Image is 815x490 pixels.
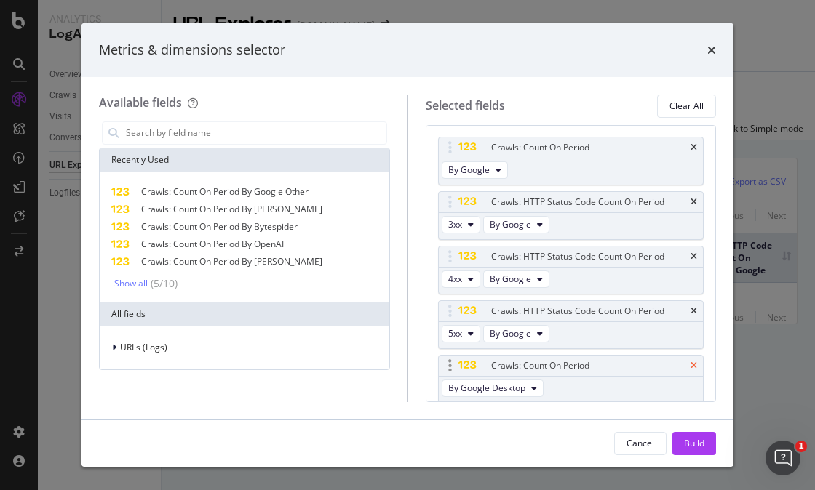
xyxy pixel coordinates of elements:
div: Crawls: HTTP Status Code Count On Period [491,249,664,264]
div: Crawls: HTTP Status Code Count On Periodtimes5xxBy Google [438,300,704,349]
button: By Google [483,325,549,342]
span: URLs (Logs) [120,341,167,353]
input: Search by field name [124,122,386,144]
button: 4xx [442,270,480,288]
button: Cancel [614,432,667,455]
span: 4xx [448,273,462,285]
span: By Google [490,273,531,285]
div: Crawls: Count On Period [491,140,589,155]
span: Crawls: Count On Period By Bytespider [141,220,298,233]
button: 5xx [442,325,480,342]
div: Crawls: HTTP Status Code Count On Period [491,195,664,209]
div: Available fields [99,95,182,111]
span: 5xx [448,327,462,340]
span: 1 [795,441,807,452]
div: times [691,361,697,370]
div: Crawls: HTTP Status Code Count On Periodtimes4xxBy Google [438,246,704,294]
div: Clear All [669,100,704,112]
button: By Google Desktop [442,379,544,397]
div: Cancel [627,437,654,449]
div: Crawls: Count On PeriodtimesBy Google [438,137,704,185]
div: Metrics & dimensions selector [99,41,285,60]
span: By Google Desktop [448,382,525,394]
span: Crawls: Count On Period By [PERSON_NAME] [141,203,322,215]
span: 3xx [448,218,462,230]
span: By Google [490,218,531,230]
div: Crawls: HTTP Status Code Count On Periodtimes3xxBy Google [438,191,704,240]
button: By Google [483,270,549,288]
div: modal [81,23,733,467]
div: Selected fields [426,97,505,114]
div: times [691,143,697,152]
button: 3xx [442,216,480,233]
span: By Google [448,164,490,176]
span: Crawls: Count On Period By OpenAI [141,238,284,250]
span: Crawls: Count On Period By Google Other [141,185,309,198]
div: ( 5 / 10 ) [148,276,178,291]
div: times [691,252,697,261]
div: Crawls: HTTP Status Code Count On Period [491,304,664,318]
div: Build [684,437,704,449]
div: Crawls: Count On Period [491,358,589,373]
div: All fields [100,302,389,326]
button: Clear All [657,95,716,118]
div: Show all [114,278,148,289]
span: Crawls: Count On Period By [PERSON_NAME] [141,255,322,268]
div: Crawls: Count On PeriodtimesBy Google Desktop [438,355,704,403]
button: Build [672,432,716,455]
div: times [691,198,697,206]
button: By Google [442,161,508,179]
iframe: Intercom live chat [766,441,800,475]
div: Recently Used [100,148,389,172]
button: By Google [483,216,549,233]
div: times [691,307,697,316]
div: times [707,41,716,60]
span: By Google [490,327,531,340]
